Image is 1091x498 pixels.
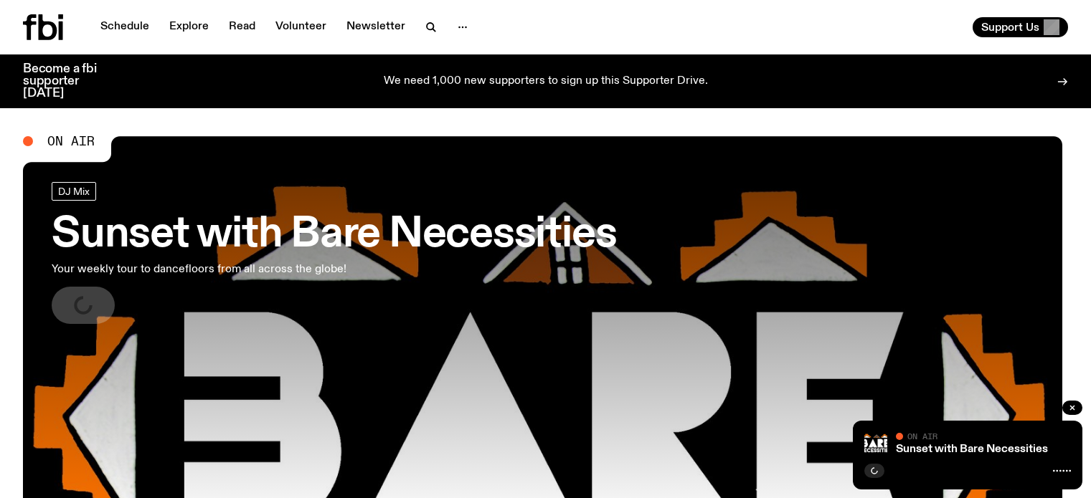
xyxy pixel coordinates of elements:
[981,21,1039,34] span: Support Us
[52,182,96,201] a: DJ Mix
[52,215,616,255] h3: Sunset with Bare Necessities
[267,17,335,37] a: Volunteer
[47,135,95,148] span: On Air
[52,261,419,278] p: Your weekly tour to dancefloors from all across the globe!
[161,17,217,37] a: Explore
[907,431,937,441] span: On Air
[338,17,414,37] a: Newsletter
[864,432,887,455] img: Bare Necessities
[220,17,264,37] a: Read
[92,17,158,37] a: Schedule
[23,63,115,100] h3: Become a fbi supporter [DATE]
[384,75,708,88] p: We need 1,000 new supporters to sign up this Supporter Drive.
[58,186,90,196] span: DJ Mix
[52,182,616,324] a: Sunset with Bare NecessitiesYour weekly tour to dancefloors from all across the globe!
[896,444,1048,455] a: Sunset with Bare Necessities
[973,17,1068,37] button: Support Us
